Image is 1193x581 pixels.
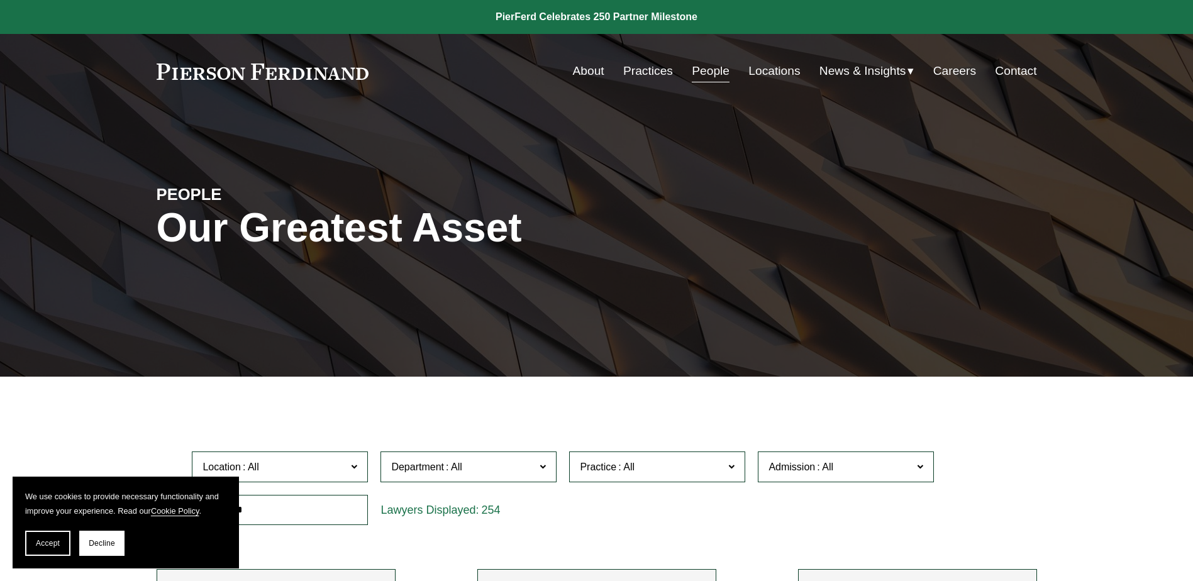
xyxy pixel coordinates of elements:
[769,462,815,472] span: Admission
[36,539,60,548] span: Accept
[623,59,673,83] a: Practices
[391,462,444,472] span: Department
[481,504,500,516] span: 254
[573,59,604,83] a: About
[819,60,906,82] span: News & Insights
[25,489,226,518] p: We use cookies to provide necessary functionality and improve your experience. Read our .
[151,506,199,516] a: Cookie Policy
[995,59,1036,83] a: Contact
[25,531,70,556] button: Accept
[933,59,976,83] a: Careers
[580,462,616,472] span: Practice
[203,462,241,472] span: Location
[89,539,115,548] span: Decline
[157,184,377,204] h4: PEOPLE
[748,59,800,83] a: Locations
[79,531,125,556] button: Decline
[819,59,914,83] a: folder dropdown
[692,59,730,83] a: People
[157,205,743,251] h1: Our Greatest Asset
[13,477,239,568] section: Cookie banner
